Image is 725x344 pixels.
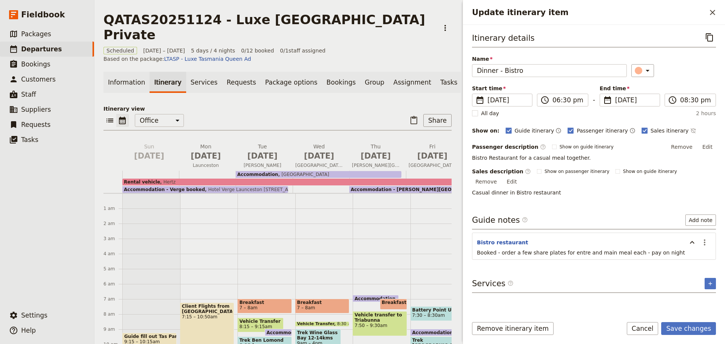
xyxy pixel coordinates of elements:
[103,105,452,113] p: Itinerary view
[238,299,292,313] div: Breakfast7 – 8am
[477,250,685,256] span: Booked - order a few share plates for entre and main meal each - pay on night
[593,95,595,106] span: -
[503,176,520,187] button: Edit
[236,143,292,171] button: Tue [DATE][PERSON_NAME]
[472,168,531,175] label: Sales description
[297,305,315,310] span: 7 – 8am
[472,154,716,162] p: Bistro Restaurant for a casual meal together.
[706,6,719,19] button: Close drawer
[507,280,514,289] span: ​
[150,72,186,93] a: Itinerary
[355,323,405,328] span: 7:50 – 9:30am
[545,168,609,174] span: Show on passenger itinerary
[507,280,514,286] span: ​
[352,143,400,162] h2: Thu
[103,266,122,272] div: 5 am
[103,47,137,54] span: Scheduled
[540,96,549,105] span: ​
[472,32,535,44] h3: Itinerary details
[239,319,282,324] span: Vehicle Transfer
[125,150,173,162] span: [DATE]
[295,143,343,162] h2: Wed
[353,311,407,336] div: Vehicle transfer to Triabunna7:50 – 9:30am
[164,56,251,62] a: LTASP - Luxe Tasmania Queen Ad
[103,281,122,287] div: 6 am
[603,96,612,105] span: ​
[407,114,420,127] button: Paste itinerary item
[351,187,492,192] span: Accommodation - [PERSON_NAME][GEOGRAPHIC_DATA]
[297,322,337,326] span: Vehicle Transfer
[380,299,407,310] div: Breakfast
[412,307,463,313] span: Battery Point Urban Walk and Breakfast
[349,186,458,193] div: Accommodation - [PERSON_NAME][GEOGRAPHIC_DATA]
[261,72,322,93] a: Package options
[636,66,652,75] div: ​
[651,127,689,134] span: Sales itinerary
[472,143,546,151] label: Passenger description
[668,141,696,153] button: Remove
[349,162,403,168] span: [PERSON_NAME][GEOGRAPHIC_DATA]
[623,168,677,174] span: Show on guide itinerary
[236,171,401,178] div: Accommodation[GEOGRAPHIC_DATA]
[699,141,716,153] button: Edit
[122,179,458,185] div: Rental vehicleHertz
[627,322,659,335] button: Cancel
[560,144,614,150] span: Show on guide itinerary
[522,217,528,226] span: ​
[21,60,50,68] span: Bookings
[267,330,351,335] span: Accommodation - Verge booked
[239,143,286,162] h2: Tue
[103,12,434,42] h1: QATAS20251124 - Luxe [GEOGRAPHIC_DATA] Private
[103,114,116,127] button: List view
[124,179,160,185] span: Rental vehicle
[703,31,716,44] button: Copy itinerary item
[389,72,436,93] a: Assignment
[487,96,528,105] span: [DATE]
[555,126,561,135] button: Time shown on guide itinerary
[631,64,654,77] button: ​
[698,236,711,249] button: Actions
[472,55,627,63] span: Name
[186,72,222,93] a: Services
[349,143,406,171] button: Thu [DATE][PERSON_NAME][GEOGRAPHIC_DATA]
[179,143,236,171] button: Mon [DATE]Launceston
[436,72,462,93] a: Tasks
[21,45,62,53] span: Departures
[690,126,696,135] button: Time not shown on sales itinerary
[661,322,716,335] button: Save changes
[472,189,716,196] p: Casual dinner in Bistro restaurant
[472,127,500,134] div: Show on:
[472,278,514,289] h3: Services
[337,322,367,326] span: 8:30 – 8:45am
[472,85,532,92] span: Start time
[21,91,36,98] span: Staff
[236,162,289,168] span: [PERSON_NAME]
[685,214,716,226] button: Add note
[540,144,546,150] span: ​
[615,96,655,105] span: [DATE]
[122,143,179,165] button: Sun [DATE]
[696,110,716,117] span: 2 hours
[629,126,636,135] button: Time shown on passenger itinerary
[239,305,258,310] span: 7 – 8am
[103,72,150,93] a: Information
[278,172,329,177] span: [GEOGRAPHIC_DATA]
[182,304,233,314] span: Client Flights from [GEOGRAPHIC_DATA]
[122,171,463,193] div: Accommodation - Verge bookedHotel Verge Launceston [STREET_ADDRESS]Accommodation - [PERSON_NAME][...
[406,162,459,168] span: [GEOGRAPHIC_DATA]
[522,217,528,223] span: ​
[182,150,230,162] span: [DATE]
[21,136,39,143] span: Tasks
[353,295,399,302] div: Accommodation
[472,7,706,18] h2: Update itinerary item
[423,114,452,127] button: Share
[205,187,309,192] span: Hotel Verge Launceston [STREET_ADDRESS]
[116,114,129,127] button: Calendar view
[103,326,122,332] div: 9 am
[21,327,36,334] span: Help
[355,296,399,301] span: Accommodation
[280,47,325,54] span: 0 / 1 staff assigned
[515,127,554,134] span: Guide itinerary
[525,168,531,174] span: ​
